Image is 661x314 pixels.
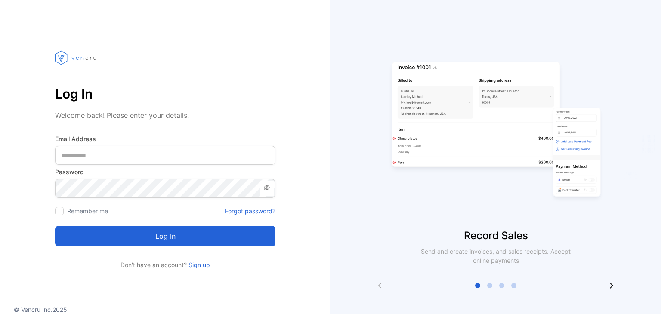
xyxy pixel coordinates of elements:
[55,167,275,176] label: Password
[55,34,98,81] img: vencru logo
[388,34,603,228] img: slider image
[55,260,275,269] p: Don't have an account?
[67,207,108,215] label: Remember me
[55,110,275,120] p: Welcome back! Please enter your details.
[55,226,275,246] button: Log in
[187,261,210,268] a: Sign up
[413,247,578,265] p: Send and create invoices, and sales receipts. Accept online payments
[55,134,275,143] label: Email Address
[55,83,275,104] p: Log In
[225,206,275,215] a: Forgot password?
[330,228,661,243] p: Record Sales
